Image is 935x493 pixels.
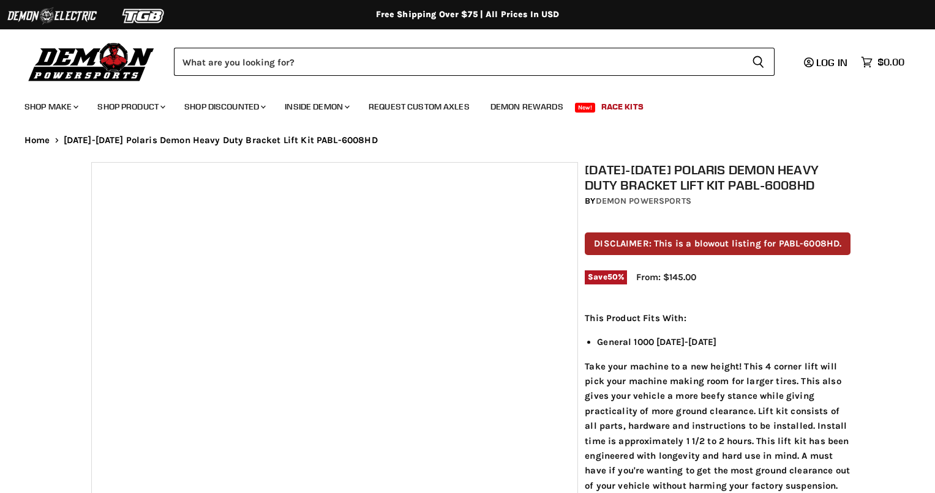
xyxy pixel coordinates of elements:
[585,162,851,193] h1: [DATE]-[DATE] Polaris Demon Heavy Duty Bracket Lift Kit PABL-6008HD
[585,232,851,255] p: DISCLAIMER: This is a blowout listing for PABL-6008HD.
[15,94,86,119] a: Shop Make
[175,94,273,119] a: Shop Discounted
[174,48,742,76] input: Search
[98,4,190,28] img: TGB Logo 2
[585,311,851,325] p: This Product Fits With:
[596,196,691,206] a: Demon Powersports
[877,56,904,68] span: $0.00
[636,272,696,283] span: From: $145.00
[24,40,159,83] img: Demon Powersports
[6,4,98,28] img: Demon Electric Logo 2
[24,135,50,146] a: Home
[742,48,775,76] button: Search
[575,103,596,113] span: New!
[174,48,775,76] form: Product
[816,56,847,69] span: Log in
[585,270,627,284] span: Save %
[855,53,911,71] a: $0.00
[64,135,378,146] span: [DATE]-[DATE] Polaris Demon Heavy Duty Bracket Lift Kit PABL-6008HD
[585,195,851,208] div: by
[88,94,173,119] a: Shop Product
[15,89,901,119] ul: Main menu
[592,94,653,119] a: Race Kits
[481,94,573,119] a: Demon Rewards
[597,335,851,349] li: General 1000 [DATE]-[DATE]
[276,94,357,119] a: Inside Demon
[798,57,855,68] a: Log in
[585,311,851,493] div: Take your machine to a new height! This 4 corner lift will pick your machine making room for larg...
[359,94,479,119] a: Request Custom Axles
[607,272,618,281] span: 50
